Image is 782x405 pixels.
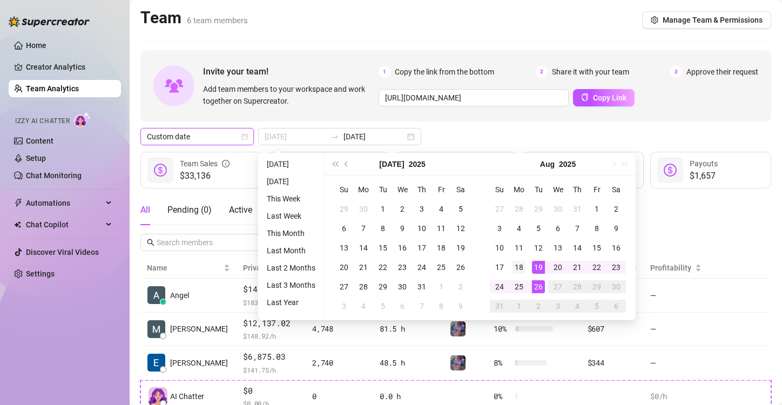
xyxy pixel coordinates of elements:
td: 2025-07-20 [334,258,354,277]
div: 29 [532,202,545,215]
span: 3 [670,66,682,78]
span: swap-right [331,132,339,141]
div: 26 [532,280,545,293]
td: 2025-08-28 [568,277,587,296]
td: 2025-07-07 [354,219,373,238]
div: 30 [396,280,409,293]
td: 2025-06-29 [334,199,354,219]
input: Start date [265,131,326,143]
div: 1 [376,202,389,215]
td: 2025-08-04 [509,219,529,238]
div: 12 [532,241,545,254]
td: 2025-08-09 [606,219,626,238]
td: 2025-08-20 [548,258,568,277]
div: 8 [590,222,603,235]
td: 2025-08-29 [587,277,606,296]
div: 4 [513,222,525,235]
td: 2025-07-30 [393,277,412,296]
input: End date [343,131,405,143]
td: 2025-08-05 [373,296,393,316]
div: 7 [415,300,428,313]
a: Content [26,137,53,145]
td: 2025-09-04 [568,296,587,316]
div: 18 [513,261,525,274]
li: Last 2 Months [262,261,320,274]
div: 3 [338,300,350,313]
div: 31 [571,202,584,215]
div: 4 [435,202,448,215]
a: Settings [26,269,55,278]
div: $607 [588,323,638,335]
img: Eunice [147,354,165,372]
div: 28 [513,202,525,215]
div: 22 [590,261,603,274]
span: info-circle [222,158,230,170]
span: Automations [26,194,103,212]
div: 13 [551,241,564,254]
td: 2025-07-13 [334,238,354,258]
div: 5 [454,202,467,215]
div: 48.5 h [380,357,437,369]
li: Last 3 Months [262,279,320,292]
img: Angel [147,286,165,304]
div: 6 [551,222,564,235]
div: 20 [338,261,350,274]
td: 2025-08-27 [548,277,568,296]
div: 20 [551,261,564,274]
div: 9 [454,300,467,313]
div: 30 [610,280,623,293]
div: 30 [551,202,564,215]
td: 2025-07-26 [451,258,470,277]
span: Add team members to your workspace and work together on Supercreator. [203,83,374,107]
div: 27 [493,202,506,215]
div: 5 [376,300,389,313]
div: 11 [435,222,448,235]
span: $33,136 [180,170,230,183]
td: 2025-08-10 [490,238,509,258]
td: 2025-08-03 [490,219,509,238]
span: dollar-circle [664,164,677,177]
td: 2025-07-31 [412,277,432,296]
th: Tu [373,180,393,199]
li: Last Year [262,296,320,309]
img: AI Chatter [74,112,91,127]
div: Pending ( 0 ) [167,204,212,217]
span: question-circle [500,152,507,175]
div: 19 [532,261,545,274]
td: 2025-08-08 [587,219,606,238]
td: 2025-07-27 [490,199,509,219]
div: 29 [590,280,603,293]
img: Chat Copilot [14,221,21,228]
div: 22 [376,261,389,274]
span: copy [581,93,589,101]
td: 2025-08-19 [529,258,548,277]
td: 2025-08-05 [529,219,548,238]
span: $1,657 [690,170,718,183]
td: 2025-07-17 [412,238,432,258]
th: We [548,180,568,199]
th: Su [490,180,509,199]
div: 5 [590,300,603,313]
th: Th [412,180,432,199]
div: 1 [590,202,603,215]
td: 2025-07-15 [373,238,393,258]
td: 2025-09-02 [529,296,548,316]
td: 2025-06-30 [354,199,373,219]
span: Private Sales [243,264,289,272]
th: Th [568,180,587,199]
td: 2025-09-06 [606,296,626,316]
th: Mo [354,180,373,199]
td: 2025-08-26 [529,277,548,296]
button: Manage Team & Permissions [642,11,771,29]
span: $ 148.92 /h [243,330,299,341]
span: Chat Copilot [26,216,103,233]
a: Chat Monitoring [26,171,82,180]
span: Profitability [650,264,691,272]
td: 2025-08-30 [606,277,626,296]
h2: Team [140,8,248,28]
th: Sa [606,180,626,199]
div: 13 [338,241,350,254]
td: 2025-08-01 [587,199,606,219]
td: 2025-07-21 [354,258,373,277]
td: 2025-08-16 [606,238,626,258]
